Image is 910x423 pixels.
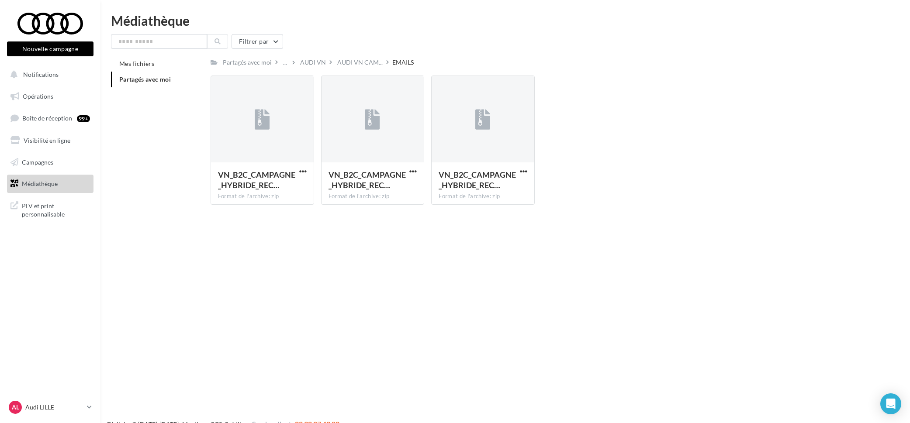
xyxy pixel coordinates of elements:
[7,41,93,56] button: Nouvelle campagne
[23,71,59,78] span: Notifications
[5,196,95,222] a: PLV et print personnalisable
[5,87,95,106] a: Opérations
[5,175,95,193] a: Médiathèque
[7,399,93,416] a: AL Audi LILLE
[12,403,19,412] span: AL
[439,193,527,200] div: Format de l'archive: zip
[5,65,92,84] button: Notifications
[439,170,516,190] span: VN_B2C_CAMPAGNE_HYBRIDE_RECHARGEABLE_EMAIL_Q5_e-hybrid
[111,14,900,27] div: Médiathèque
[22,200,90,219] span: PLV et print personnalisable
[218,193,307,200] div: Format de l'archive: zip
[281,56,289,69] div: ...
[329,193,417,200] div: Format de l'archive: zip
[880,393,901,414] div: Open Intercom Messenger
[119,60,154,67] span: Mes fichiers
[392,58,414,67] div: EMAILS
[24,137,70,144] span: Visibilité en ligne
[22,158,53,165] span: Campagnes
[329,170,406,190] span: VN_B2C_CAMPAGNE_HYBRIDE_RECHARGEABLE_EMAIL_A3-TFSIe
[5,153,95,172] a: Campagnes
[5,131,95,150] a: Visibilité en ligne
[22,180,58,187] span: Médiathèque
[77,115,90,122] div: 99+
[5,109,95,127] a: Boîte de réception99+
[300,58,326,67] div: AUDI VN
[232,34,283,49] button: Filtrer par
[119,76,171,83] span: Partagés avec moi
[223,58,272,67] div: Partagés avec moi
[218,170,295,190] span: VN_B2C_CAMPAGNE_HYBRIDE_RECHARGEABLE_EMAIL_Q3_e-hybrid
[25,403,83,412] p: Audi LILLE
[23,93,53,100] span: Opérations
[337,58,383,67] span: AUDI VN CAM...
[22,114,72,122] span: Boîte de réception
